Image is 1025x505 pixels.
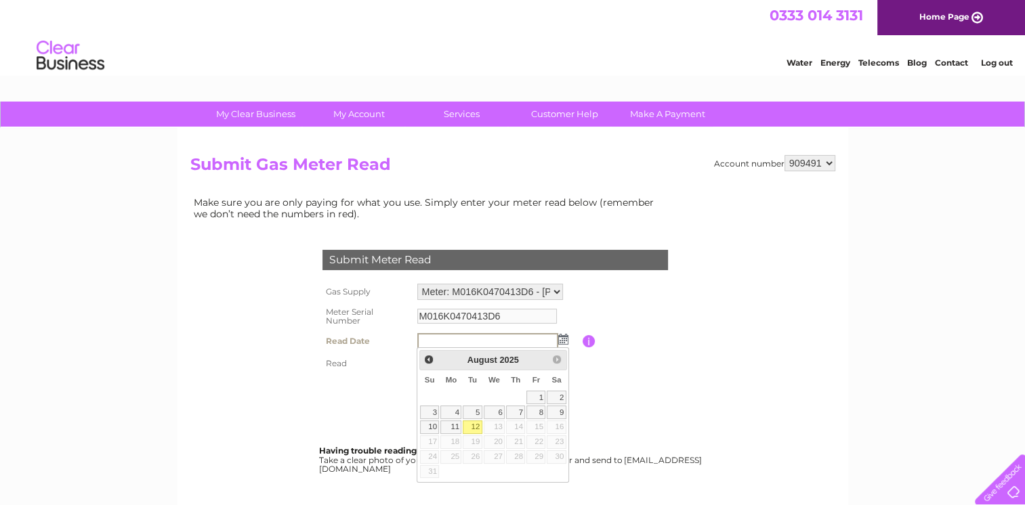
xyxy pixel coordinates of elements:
[200,102,312,127] a: My Clear Business
[532,376,541,384] span: Friday
[446,376,457,384] span: Monday
[468,376,477,384] span: Tuesday
[583,335,595,347] input: Information
[420,405,439,419] a: 3
[551,376,561,384] span: Saturday
[484,405,505,419] a: 6
[406,102,518,127] a: Services
[303,102,415,127] a: My Account
[425,376,435,384] span: Sunday
[511,376,520,384] span: Thursday
[319,330,414,353] th: Read Date
[770,7,863,24] a: 0333 014 3131
[488,376,500,384] span: Wednesday
[858,58,899,68] a: Telecoms
[319,280,414,303] th: Gas Supply
[526,391,545,404] a: 1
[319,303,414,330] th: Meter Serial Number
[612,102,724,127] a: Make A Payment
[547,391,566,404] a: 2
[787,58,812,68] a: Water
[420,420,439,434] a: 10
[526,405,545,419] a: 8
[319,445,471,456] b: Having trouble reading your meter?
[319,446,704,474] div: Take a clear photo of your readings, tell us which supply it's for and send to [EMAIL_ADDRESS][DO...
[907,58,927,68] a: Blog
[714,155,835,171] div: Account number
[190,155,835,181] h2: Submit Gas Meter Read
[463,405,482,419] a: 5
[423,354,434,365] span: Prev
[467,355,497,365] span: August
[463,420,482,434] a: 12
[319,353,414,374] th: Read
[421,352,437,368] a: Prev
[506,405,525,419] a: 7
[190,194,665,222] td: Make sure you are only paying for what you use. Simply enter your meter read below (remember we d...
[36,35,105,76] img: logo.png
[440,420,461,434] a: 11
[440,405,461,419] a: 4
[558,334,568,345] img: ...
[322,250,668,270] div: Submit Meter Read
[193,7,833,66] div: Clear Business is a trading name of Verastar Limited (registered in [GEOGRAPHIC_DATA] No. 3667643...
[414,374,583,400] td: Are you sure the read you have entered is correct?
[547,405,566,419] a: 9
[509,102,621,127] a: Customer Help
[980,58,1012,68] a: Log out
[820,58,850,68] a: Energy
[935,58,968,68] a: Contact
[499,355,518,365] span: 2025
